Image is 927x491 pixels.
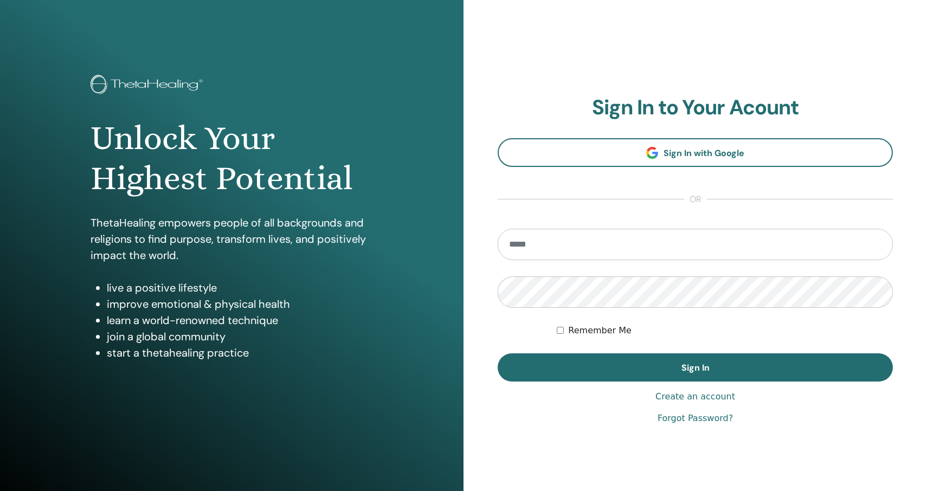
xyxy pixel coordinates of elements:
[568,324,632,337] label: Remember Me
[655,390,735,403] a: Create an account
[664,147,744,159] span: Sign In with Google
[681,362,710,373] span: Sign In
[498,353,893,382] button: Sign In
[107,328,372,345] li: join a global community
[91,118,372,199] h1: Unlock Your Highest Potential
[107,280,372,296] li: live a positive lifestyle
[498,95,893,120] h2: Sign In to Your Acount
[91,215,372,263] p: ThetaHealing empowers people of all backgrounds and religions to find purpose, transform lives, a...
[498,138,893,167] a: Sign In with Google
[107,345,372,361] li: start a thetahealing practice
[684,193,707,206] span: or
[658,412,733,425] a: Forgot Password?
[107,312,372,328] li: learn a world-renowned technique
[557,324,893,337] div: Keep me authenticated indefinitely or until I manually logout
[107,296,372,312] li: improve emotional & physical health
